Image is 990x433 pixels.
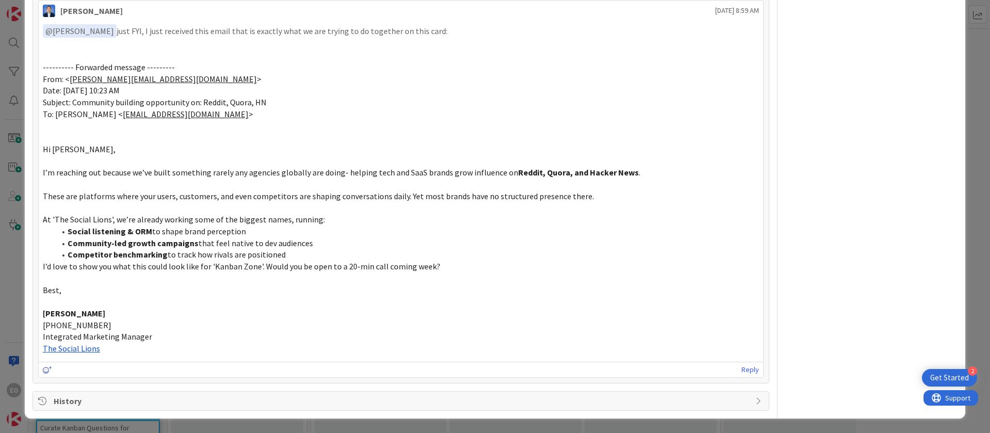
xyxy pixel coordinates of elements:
[43,24,759,38] p: just FYI, I just received this email that is exactly what we are trying to do together on this card:
[639,167,640,178] span: .
[43,261,440,271] span: I’d love to show you what this could look like for 'Kanban Zone'. Would you be open to a 20-min c...
[168,249,286,260] span: to track how rivals are positioned
[43,74,70,84] span: From: <
[123,109,249,119] a: [EMAIL_ADDRESS][DOMAIN_NAME]
[60,5,123,17] div: [PERSON_NAME]
[518,167,639,178] strong: Reddit, Quora, and Hacker News
[68,226,152,236] strong: Social listening & ORM
[43,320,111,330] span: [PHONE_NUMBER]
[43,5,55,17] img: DP
[249,109,253,119] span: >
[68,249,168,260] strong: Competitor benchmarking
[43,167,518,178] span: I’m reaching out because we’ve built something rarely any agencies globally are doing- helping te...
[968,366,977,376] div: 2
[45,26,53,36] span: @
[43,109,123,119] span: To: [PERSON_NAME] <
[152,226,246,236] span: to shape brand perception
[45,26,114,36] span: [PERSON_NAME]
[199,238,313,248] span: that feel native to dev audiences
[43,343,100,354] a: The Social Lions
[43,285,61,295] span: Best,
[43,97,267,107] span: Subject: Community building opportunity on: Reddit, Quora, HN
[70,74,257,84] a: [PERSON_NAME][EMAIL_ADDRESS][DOMAIN_NAME]
[43,85,120,95] span: Date: [DATE] 10:23 AM
[922,369,977,387] div: Open Get Started checklist, remaining modules: 2
[43,308,105,318] strong: [PERSON_NAME]
[930,373,969,383] div: Get Started
[43,331,152,342] span: Integrated Marketing Manager
[43,214,325,224] span: At 'The Social Lions', we’re already working some of the biggest names, running:
[68,238,199,248] strong: Community-led growth campaigns
[54,395,750,407] span: History
[22,2,47,14] span: Support
[43,191,594,201] span: These are platforms where your users, customers, and even competitors are shaping conversations d...
[43,62,175,72] span: ---------- Forwarded message ---------
[715,5,759,16] span: [DATE] 8:59 AM
[741,363,759,376] a: Reply
[43,144,115,154] span: Hi [PERSON_NAME],
[257,74,261,84] span: >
